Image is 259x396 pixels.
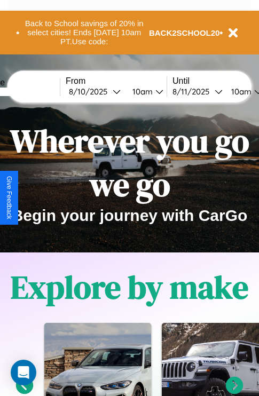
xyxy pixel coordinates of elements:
[69,86,113,97] div: 8 / 10 / 2025
[226,86,254,97] div: 10am
[11,360,36,385] div: Open Intercom Messenger
[172,86,215,97] div: 8 / 11 / 2025
[66,76,167,86] label: From
[11,265,248,309] h1: Explore by make
[5,176,13,219] div: Give Feedback
[66,86,124,97] button: 8/10/2025
[149,28,220,37] b: BACK2SCHOOL20
[127,86,155,97] div: 10am
[124,86,167,97] button: 10am
[20,16,149,49] button: Back to School savings of 20% in select cities! Ends [DATE] 10am PT.Use code:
